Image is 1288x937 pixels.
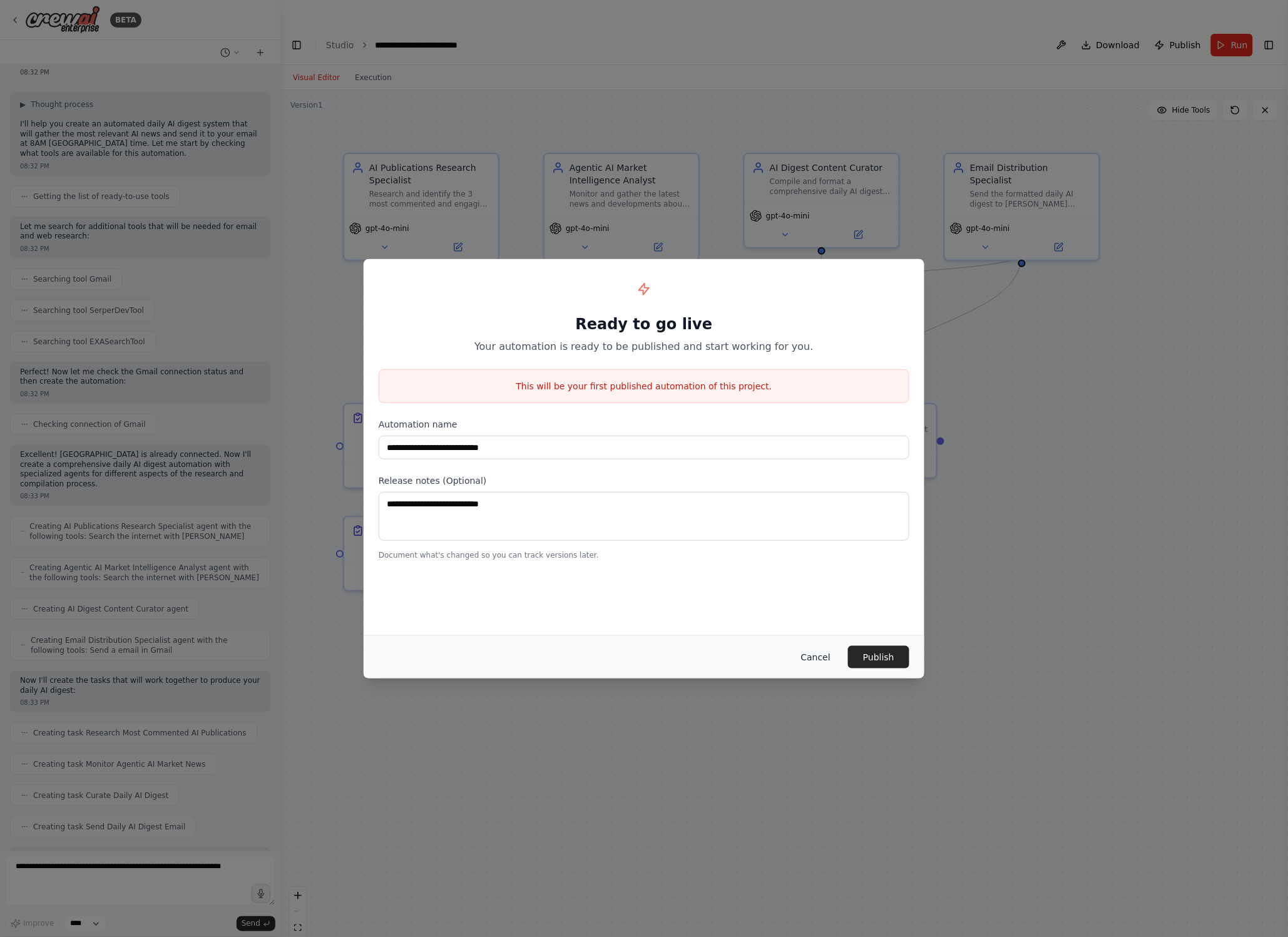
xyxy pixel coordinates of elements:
[791,646,841,668] button: Cancel
[848,646,909,668] button: Publish
[379,418,909,431] label: Automation name
[379,339,909,354] p: Your automation is ready to be published and start working for you.
[379,474,909,487] label: Release notes (Optional)
[379,314,909,334] h1: Ready to go live
[379,550,909,560] p: Document what's changed so you can track versions later.
[379,380,909,392] p: This will be your first published automation of this project.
